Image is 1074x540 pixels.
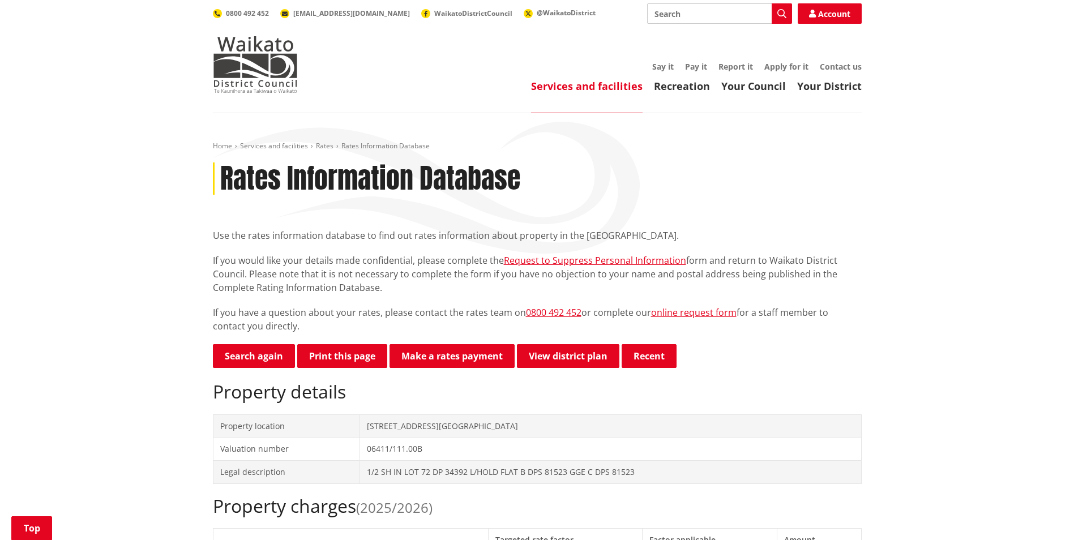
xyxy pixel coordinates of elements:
a: Services and facilities [240,141,308,151]
a: 0800 492 452 [213,8,269,18]
span: Rates Information Database [341,141,430,151]
iframe: Messenger Launcher [1022,492,1063,533]
a: Your Council [721,79,786,93]
button: Print this page [297,344,387,368]
a: online request form [651,306,737,319]
a: Make a rates payment [390,344,515,368]
nav: breadcrumb [213,142,862,151]
td: Legal description [213,460,360,483]
span: (2025/2026) [356,498,433,517]
td: Property location [213,414,360,438]
h2: Property details [213,381,862,402]
p: Use the rates information database to find out rates information about property in the [GEOGRAPHI... [213,229,862,242]
h1: Rates Information Database [220,162,520,195]
a: Recreation [654,79,710,93]
td: 06411/111.00B [360,438,861,461]
a: View district plan [517,344,619,368]
span: WaikatoDistrictCouncil [434,8,512,18]
button: Recent [622,344,677,368]
a: 0800 492 452 [526,306,581,319]
a: Say it [652,61,674,72]
a: Rates [316,141,333,151]
a: Account [798,3,862,24]
a: Your District [797,79,862,93]
a: Request to Suppress Personal Information [504,254,686,267]
a: Apply for it [764,61,808,72]
td: Valuation number [213,438,360,461]
a: Contact us [820,61,862,72]
a: Report it [718,61,753,72]
h2: Property charges [213,495,862,517]
a: Services and facilities [531,79,643,93]
a: [EMAIL_ADDRESS][DOMAIN_NAME] [280,8,410,18]
a: Home [213,141,232,151]
a: WaikatoDistrictCouncil [421,8,512,18]
a: Search again [213,344,295,368]
p: If you would like your details made confidential, please complete the form and return to Waikato ... [213,254,862,294]
a: Top [11,516,52,540]
td: 1/2 SH IN LOT 72 DP 34392 L/HOLD FLAT B DPS 81523 GGE C DPS 81523 [360,460,861,483]
span: @WaikatoDistrict [537,8,596,18]
span: [EMAIL_ADDRESS][DOMAIN_NAME] [293,8,410,18]
span: 0800 492 452 [226,8,269,18]
input: Search input [647,3,792,24]
a: Pay it [685,61,707,72]
p: If you have a question about your rates, please contact the rates team on or complete our for a s... [213,306,862,333]
img: Waikato District Council - Te Kaunihera aa Takiwaa o Waikato [213,36,298,93]
a: @WaikatoDistrict [524,8,596,18]
td: [STREET_ADDRESS][GEOGRAPHIC_DATA] [360,414,861,438]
